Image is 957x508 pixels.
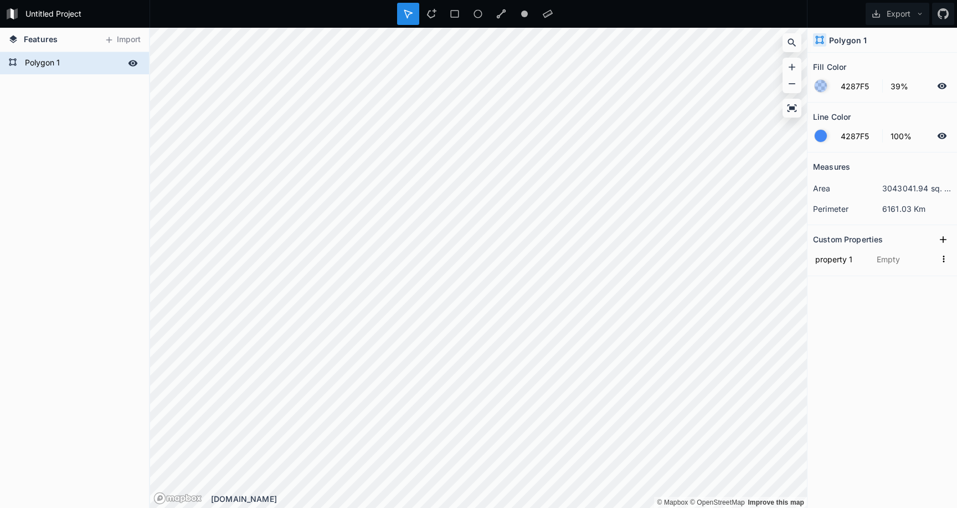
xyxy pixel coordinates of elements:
[813,158,850,175] h2: Measures
[813,231,883,248] h2: Custom Properties
[866,3,929,25] button: Export
[153,492,202,505] a: Mapbox logo
[99,31,146,49] button: Import
[813,251,869,267] input: Name
[657,499,688,506] a: Mapbox
[829,34,867,46] h4: Polygon 1
[24,33,58,45] span: Features
[813,203,882,215] dt: perimeter
[748,499,804,506] a: Map feedback
[882,182,951,194] dd: 3043041.94 sq. km
[813,108,851,125] h2: Line Color
[690,499,745,506] a: OpenStreetMap
[882,203,951,215] dd: 6161.03 Km
[211,493,807,505] div: [DOMAIN_NAME]
[874,251,936,267] input: Empty
[813,182,882,194] dt: area
[813,58,846,75] h2: Fill Color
